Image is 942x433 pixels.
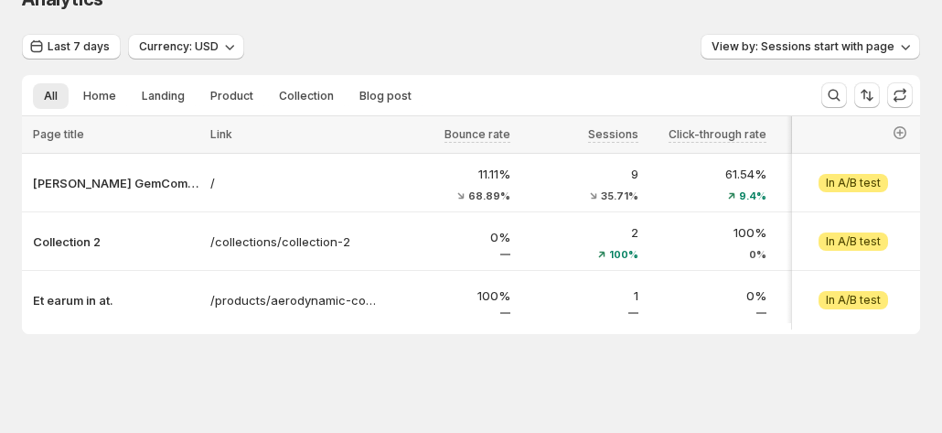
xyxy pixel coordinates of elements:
button: [PERSON_NAME] GemCommerce [33,174,199,192]
button: Search and filter results [821,82,847,108]
button: Last 7 days [22,34,121,60]
p: 0% [393,228,510,246]
span: View by: Sessions start with page [712,39,894,54]
button: Sort the results [854,82,880,108]
span: Product [210,89,253,103]
span: In A/B test [826,293,881,308]
p: 100% [649,223,766,242]
span: Last 7 days [48,39,110,54]
p: 1 [521,287,638,305]
span: Currency: USD [139,39,219,54]
p: 44.44% [777,165,894,183]
span: 35.71% [601,190,638,201]
p: 0% [777,287,894,305]
p: 61.54% [649,165,766,183]
span: Sessions [588,127,638,142]
span: Home [83,89,116,103]
span: In A/B test [826,176,881,190]
button: Collection 2 [33,233,199,251]
span: Landing [142,89,185,103]
span: 100% [609,249,638,260]
span: In A/B test [826,234,881,249]
a: / [210,174,382,192]
span: Link [210,127,232,141]
p: 0% [649,287,766,305]
a: /products/aerodynamic-concrete-knife [210,291,382,309]
button: Currency: USD [128,34,244,60]
p: 2 [521,223,638,242]
span: Bounce rate [444,127,510,142]
button: Et earum in at. [33,291,199,309]
span: Blog post [359,89,412,103]
span: Page title [33,127,84,141]
span: 9.4% [739,190,766,201]
span: Click-through rate [669,127,766,142]
p: 11.11% [393,165,510,183]
span: All [44,89,58,103]
a: /collections/collection-2 [210,233,382,251]
p: 100% [393,287,510,305]
button: View by: Sessions start with page [701,34,920,60]
span: Collection [279,89,334,103]
p: 9 [521,165,638,183]
span: 68.89% [468,190,510,201]
span: 0% [749,249,766,260]
p: 100% [777,223,894,242]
